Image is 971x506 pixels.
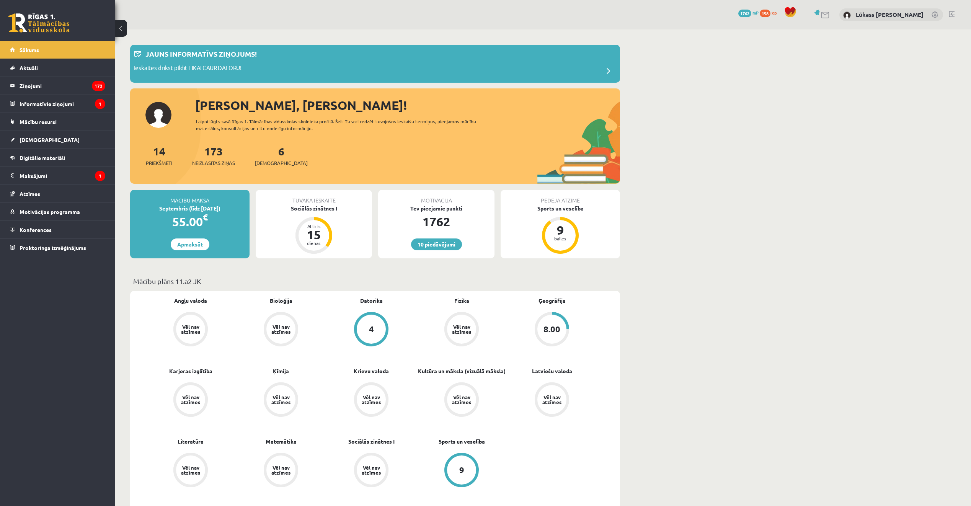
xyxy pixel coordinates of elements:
a: Vēl nav atzīmes [236,312,326,348]
a: Vēl nav atzīmes [145,382,236,418]
a: Vēl nav atzīmes [145,453,236,489]
a: Sākums [10,41,105,59]
div: 15 [302,229,325,241]
div: 4 [369,325,374,333]
a: 8.00 [507,312,597,348]
span: xp [772,10,777,16]
span: Priekšmeti [146,159,172,167]
div: [PERSON_NAME], [PERSON_NAME]! [195,96,620,114]
a: Ķīmija [273,367,289,375]
legend: Ziņojumi [20,77,105,95]
a: Aktuāli [10,59,105,77]
div: Vēl nav atzīmes [180,465,201,475]
div: Vēl nav atzīmes [180,324,201,334]
span: Digitālie materiāli [20,154,65,161]
div: 9 [549,224,572,236]
div: 55.00 [130,212,250,231]
a: 173Neizlasītās ziņas [192,144,235,167]
a: Maksājumi1 [10,167,105,184]
span: Neizlasītās ziņas [192,159,235,167]
a: 1762 mP [738,10,759,16]
div: Tuvākā ieskaite [256,190,372,204]
a: Bioloģija [270,297,292,305]
div: 9 [459,466,464,474]
a: Krievu valoda [354,367,389,375]
span: 1762 [738,10,751,17]
a: Sociālās zinātnes I [348,437,395,446]
i: 173 [92,81,105,91]
a: Lūkass [PERSON_NAME] [856,11,924,18]
div: Sociālās zinātnes I [256,204,372,212]
div: 1762 [378,212,494,231]
span: [DEMOGRAPHIC_DATA] [20,136,80,143]
a: 158 xp [760,10,780,16]
a: Digitālie materiāli [10,149,105,166]
div: Vēl nav atzīmes [451,395,472,405]
span: Sākums [20,46,39,53]
a: Sociālās zinātnes I Atlicis 15 dienas [256,204,372,255]
div: Vēl nav atzīmes [541,395,563,405]
a: Matemātika [266,437,297,446]
div: Vēl nav atzīmes [270,465,292,475]
a: Konferences [10,221,105,238]
a: Vēl nav atzīmes [236,382,326,418]
legend: Informatīvie ziņojumi [20,95,105,113]
div: 8.00 [543,325,560,333]
span: Aktuāli [20,64,38,71]
div: Atlicis [302,224,325,229]
div: Sports un veselība [501,204,620,212]
a: Atzīmes [10,185,105,202]
span: € [203,212,208,223]
legend: Maksājumi [20,167,105,184]
a: Kultūra un māksla (vizuālā māksla) [418,367,506,375]
div: Vēl nav atzīmes [361,465,382,475]
div: Vēl nav atzīmes [361,395,382,405]
div: Motivācija [378,190,494,204]
span: Atzīmes [20,190,40,197]
i: 1 [95,171,105,181]
a: Jauns informatīvs ziņojums! Ieskaites drīkst pildīt TIKAI CAUR DATORU! [134,49,616,79]
span: 158 [760,10,770,17]
a: 4 [326,312,416,348]
a: Sports un veselība 9 balles [501,204,620,255]
i: 1 [95,99,105,109]
div: Mācību maksa [130,190,250,204]
a: Motivācijas programma [10,203,105,220]
p: Mācību plāns 11.a2 JK [133,276,617,286]
div: Vēl nav atzīmes [270,395,292,405]
a: Karjeras izglītība [169,367,212,375]
a: Informatīvie ziņojumi1 [10,95,105,113]
a: Vēl nav atzīmes [416,312,507,348]
a: Proktoringa izmēģinājums [10,239,105,256]
div: Vēl nav atzīmes [270,324,292,334]
img: Lūkass Pēteris Liepiņš [843,11,851,19]
p: Ieskaites drīkst pildīt TIKAI CAUR DATORU! [134,64,242,74]
span: Proktoringa izmēģinājums [20,244,86,251]
a: 9 [416,453,507,489]
span: Motivācijas programma [20,208,80,215]
a: Vēl nav atzīmes [236,453,326,489]
a: 10 piedāvājumi [411,238,462,250]
a: Literatūra [178,437,204,446]
p: Jauns informatīvs ziņojums! [145,49,257,59]
a: Sports un veselība [439,437,485,446]
a: Rīgas 1. Tālmācības vidusskola [8,13,70,33]
a: Latviešu valoda [532,367,572,375]
a: Datorika [360,297,383,305]
span: Konferences [20,226,52,233]
a: Mācību resursi [10,113,105,131]
a: Vēl nav atzīmes [145,312,236,348]
a: Vēl nav atzīmes [507,382,597,418]
a: Vēl nav atzīmes [326,382,416,418]
a: Ziņojumi173 [10,77,105,95]
a: Vēl nav atzīmes [416,382,507,418]
div: Laipni lūgts savā Rīgas 1. Tālmācības vidusskolas skolnieka profilā. Šeit Tu vari redzēt tuvojošo... [196,118,490,132]
a: Fizika [454,297,469,305]
a: 6[DEMOGRAPHIC_DATA] [255,144,308,167]
a: Angļu valoda [174,297,207,305]
div: Tev pieejamie punkti [378,204,494,212]
a: [DEMOGRAPHIC_DATA] [10,131,105,149]
div: Vēl nav atzīmes [451,324,472,334]
div: Vēl nav atzīmes [180,395,201,405]
a: 14Priekšmeti [146,144,172,167]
